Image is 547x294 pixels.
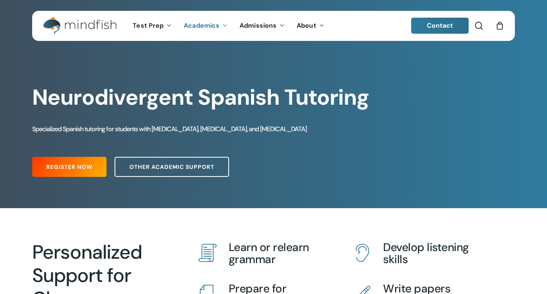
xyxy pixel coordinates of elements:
[129,163,214,171] span: Other Academic Support
[234,22,291,29] a: Admissions
[240,21,277,30] span: Admissions
[178,22,234,29] a: Academics
[32,157,107,177] a: Register Now
[229,241,336,266] h4: Learn or relearn grammar
[32,85,515,110] h1: Neurodivergent Spanish Tutoring
[115,157,229,177] a: Other Academic Support
[291,22,330,29] a: About
[411,18,469,34] a: Contact
[32,11,515,41] header: Main Menu
[427,21,453,30] span: Contact
[32,125,307,133] span: Specialized Spanish tutoring for students with [MEDICAL_DATA], [MEDICAL_DATA], and [MEDICAL_DATA]
[46,163,92,171] span: Register Now
[383,241,490,266] h4: Develop listening skills
[297,21,316,30] span: About
[133,21,164,30] span: Test Prep
[127,22,178,29] a: Test Prep
[184,21,219,30] span: Academics
[127,11,330,41] nav: Main Menu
